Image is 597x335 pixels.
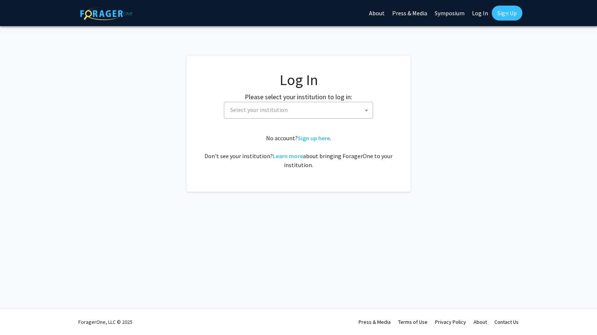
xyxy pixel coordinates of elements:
[473,319,487,325] a: About
[298,134,330,142] a: Sign up here
[227,102,373,118] span: Select your institution
[359,319,391,325] a: Press & Media
[201,134,396,169] div: No account? . Don't see your institution? about bringing ForagerOne to your institution.
[273,152,303,160] a: Learn more about bringing ForagerOne to your institution
[201,71,396,89] h1: Log In
[398,319,428,325] a: Terms of Use
[224,102,373,119] span: Select your institution
[492,6,522,21] a: Sign Up
[494,319,519,325] a: Contact Us
[78,309,132,335] div: ForagerOne, LLC © 2025
[245,92,352,102] label: Please select your institution to log in:
[230,106,288,113] span: Select your institution
[435,319,466,325] a: Privacy Policy
[80,7,132,20] img: ForagerOne Logo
